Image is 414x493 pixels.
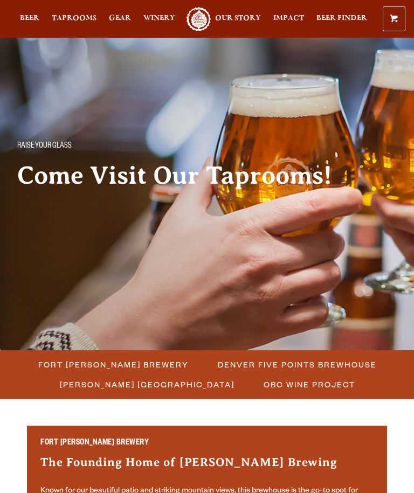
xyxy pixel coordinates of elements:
span: OBC Wine Project [264,377,356,392]
span: Impact [273,14,304,23]
h3: The Founding Home of [PERSON_NAME] Brewing [40,454,374,481]
a: Taprooms [52,7,96,31]
h2: Come Visit Our Taprooms! [17,162,397,189]
span: Beer [20,14,39,23]
span: Raise your glass [17,140,72,154]
a: [PERSON_NAME] [GEOGRAPHIC_DATA] [53,377,240,392]
a: Beer [20,7,39,31]
h2: Fort [PERSON_NAME] Brewery [40,439,374,449]
span: Beer Finder [316,14,367,23]
a: Denver Five Points Brewhouse [211,357,382,372]
span: Gear [109,14,131,23]
a: Odell Home [185,7,212,31]
span: [PERSON_NAME] [GEOGRAPHIC_DATA] [60,377,235,392]
a: Impact [273,7,304,31]
span: Fort [PERSON_NAME] Brewery [38,357,189,372]
span: Taprooms [52,14,96,23]
a: Winery [143,7,175,31]
a: Beer Finder [316,7,367,31]
a: Fort [PERSON_NAME] Brewery [32,357,194,372]
a: Our Story [215,7,261,31]
span: Denver Five Points Brewhouse [218,357,377,372]
a: OBC Wine Project [258,377,361,392]
span: Our Story [215,14,261,23]
a: Gear [109,7,131,31]
span: Winery [143,14,175,23]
